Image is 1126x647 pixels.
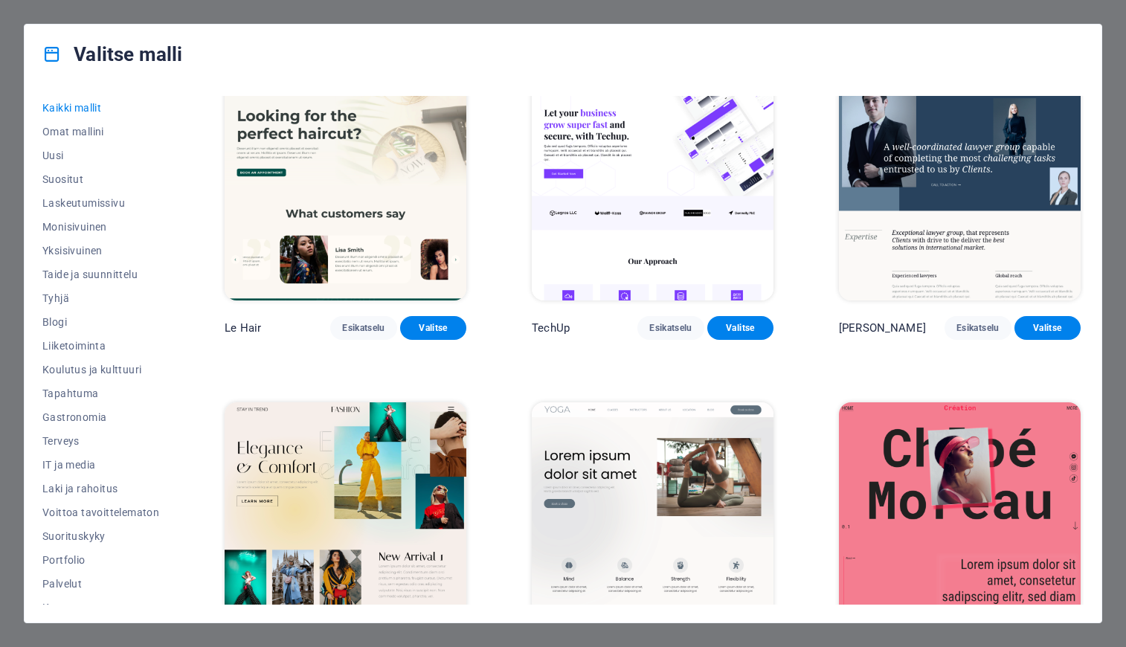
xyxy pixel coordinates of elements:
[42,382,159,405] button: Tapahtuma
[225,78,466,300] img: Le Hair
[719,322,762,334] span: Valitse
[42,126,159,138] span: Omat mallini
[42,429,159,453] button: Terveys
[42,245,159,257] span: Yksisivuinen
[42,197,159,209] span: Laskeutumissivu
[839,321,926,335] p: [PERSON_NAME]
[42,102,159,114] span: Kaikki mallit
[42,554,159,566] span: Portfolio
[42,42,183,66] h4: Valitse malli
[42,334,159,358] button: Liiketoiminta
[42,459,159,471] span: IT ja media
[42,167,159,191] button: Suositut
[839,78,1081,300] img: Nolan-Bahler
[532,402,773,625] img: Yoga
[42,364,159,376] span: Koulutus ja kulttuuri
[42,572,159,596] button: Palvelut
[42,173,159,185] span: Suositut
[532,321,570,335] p: TechUp
[637,316,704,340] button: Esikatselu
[412,322,454,334] span: Valitse
[42,144,159,167] button: Uusi
[42,340,159,352] span: Liiketoiminta
[42,578,159,590] span: Palvelut
[42,506,159,518] span: Voittoa tavoittelematon
[42,221,159,233] span: Monisivuinen
[42,453,159,477] button: IT ja media
[42,530,159,542] span: Suorituskyky
[839,402,1081,625] img: Création
[42,191,159,215] button: Laskeutumissivu
[42,500,159,524] button: Voittoa tavoittelematon
[225,321,261,335] p: Le Hair
[42,239,159,263] button: Yksisivuinen
[42,268,159,280] span: Taide ja suunnittelu
[42,292,159,304] span: Tyhjä
[1026,322,1069,334] span: Valitse
[707,316,773,340] button: Valitse
[42,96,159,120] button: Kaikki mallit
[42,483,159,495] span: Laki ja rahoitus
[42,286,159,310] button: Tyhjä
[42,310,159,334] button: Blogi
[400,316,466,340] button: Valitse
[649,322,692,334] span: Esikatselu
[42,120,159,144] button: Omat mallini
[42,405,159,429] button: Gastronomia
[42,477,159,500] button: Laki ja rahoitus
[42,215,159,239] button: Monisivuinen
[42,548,159,572] button: Portfolio
[225,402,466,625] img: Fashion
[42,263,159,286] button: Taide ja suunnittelu
[42,358,159,382] button: Koulutus ja kulttuuri
[42,387,159,399] span: Tapahtuma
[42,602,159,614] span: Kauppa
[330,316,396,340] button: Esikatselu
[42,316,159,328] span: Blogi
[42,149,159,161] span: Uusi
[42,411,159,423] span: Gastronomia
[42,596,159,619] button: Kauppa
[42,435,159,447] span: Terveys
[945,316,1011,340] button: Esikatselu
[532,78,773,300] img: TechUp
[1014,316,1081,340] button: Valitse
[956,322,999,334] span: Esikatselu
[42,524,159,548] button: Suorituskyky
[342,322,385,334] span: Esikatselu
